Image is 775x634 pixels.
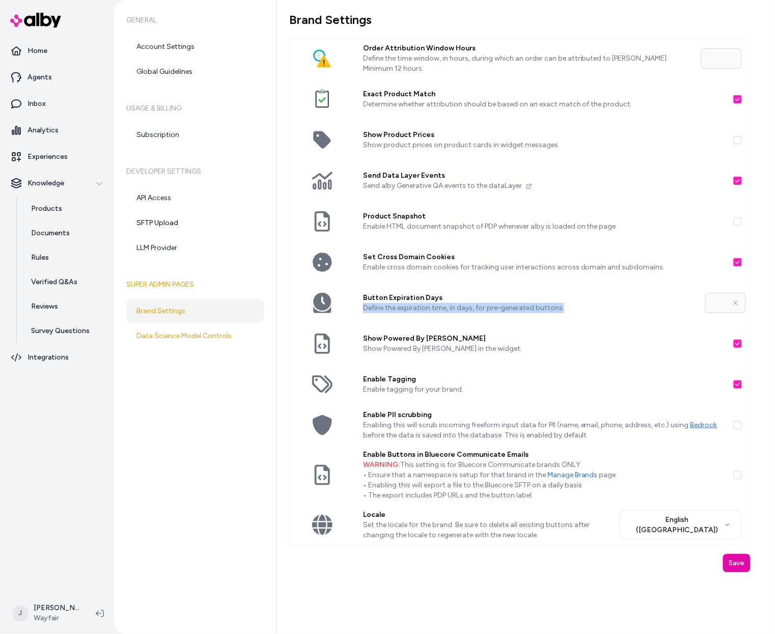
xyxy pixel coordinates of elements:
[363,520,612,540] p: Set the locale for the brand. Be sure to delete all existing buttons after changing the locale to...
[31,204,62,214] p: Products
[4,65,110,90] a: Agents
[363,460,726,501] p: This setting is for Bluecore Communicate brands ONLY. • Ensure that a namespace is setup for that...
[126,270,264,299] h6: Super Admin Pages
[363,410,726,420] label: Enable PII scrubbing
[27,125,59,135] p: Analytics
[126,211,264,235] a: SFTP Upload
[27,46,47,56] p: Home
[363,344,726,354] p: Show Powered By [PERSON_NAME] in the widget.
[126,6,264,35] h6: General
[27,72,52,82] p: Agents
[126,60,264,84] a: Global Guidelines
[723,554,751,572] button: Save
[126,236,264,260] a: LLM Provider
[363,99,726,109] p: Determine whether attribution should be based on an exact match of the product.
[363,89,726,99] label: Exact Product Match
[31,326,90,336] p: Survey Questions
[363,211,726,222] label: Product Snapshot
[363,293,697,303] label: Button Expiration Days
[363,130,726,140] label: Show Product Prices
[34,614,79,624] span: Wayfair
[21,270,110,294] a: Verified Q&As
[4,145,110,169] a: Experiences
[363,53,693,74] p: Define the time window, in hours, during which an order can be attributed to [PERSON_NAME]. Minim...
[547,471,598,479] a: Manage Brands
[289,12,751,27] h1: Brand Settings
[690,421,717,429] a: Bedrock
[363,262,726,272] p: Enable cross domain cookies for tracking user interactions across domain and subdomains.
[21,245,110,270] a: Rules
[21,319,110,343] a: Survey Questions
[126,299,264,323] a: Brand Settings
[31,253,49,263] p: Rules
[363,460,400,469] span: WARNING:
[126,324,264,348] a: Data Science Model Controls
[31,277,77,287] p: Verified Q&As
[27,352,69,363] p: Integrations
[12,605,29,622] span: J
[21,197,110,221] a: Products
[363,140,726,150] p: Show product prices on product cards in widget messages.
[363,334,726,344] label: Show Powered By [PERSON_NAME]
[363,384,726,395] p: Enable tagging for your brand.
[4,39,110,63] a: Home
[363,222,726,232] p: Enable HTML document snapshot of PDP whenever alby is loaded on the page.
[27,178,64,188] p: Knowledge
[4,92,110,116] a: Inbox
[4,118,110,143] a: Analytics
[21,221,110,245] a: Documents
[126,123,264,147] a: Subscription
[363,43,693,53] label: Order Attribution Window Hours
[126,186,264,210] a: API Access
[4,345,110,370] a: Integrations
[363,420,726,440] p: Enabling this will scrub incoming freeform input data for PII (name, email, phone, address, etc.)...
[27,152,68,162] p: Experiences
[126,35,264,59] a: Account Settings
[34,603,79,614] p: [PERSON_NAME]
[31,301,58,312] p: Reviews
[363,374,726,384] label: Enable Tagging
[21,294,110,319] a: Reviews
[126,157,264,186] h6: Developer Settings
[4,171,110,196] button: Knowledge
[10,13,61,27] img: alby Logo
[363,181,726,191] p: Send alby Generative QA events to the dataLayer
[363,252,726,262] label: Set Cross Domain Cookies
[27,99,46,109] p: Inbox
[363,450,726,460] label: Enable Buttons in Bluecore Communicate Emails
[363,303,697,313] p: Define the expiration time, in days, for pre-generated buttons.
[31,228,70,238] p: Documents
[126,94,264,123] h6: Usage & Billing
[363,510,612,520] label: Locale
[6,597,88,630] button: J[PERSON_NAME]Wayfair
[363,171,726,181] label: Send Data Layer Events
